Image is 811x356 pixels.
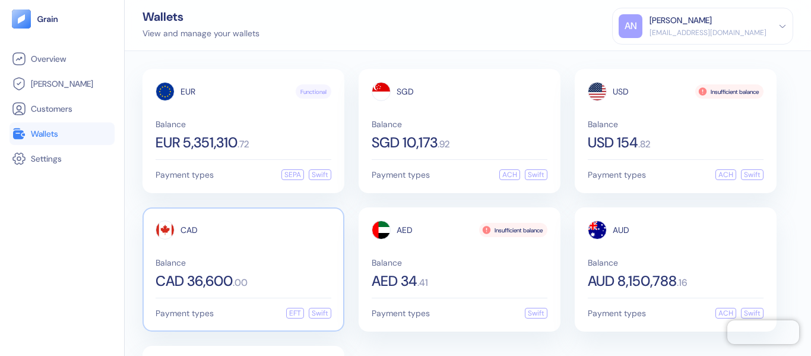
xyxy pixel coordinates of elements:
span: Payment types [588,171,646,179]
div: Swift [309,169,331,180]
span: AED [397,226,413,234]
div: Insufficient balance [479,223,547,237]
div: [PERSON_NAME] [650,14,712,27]
span: SGD [397,87,414,96]
span: EUR [180,87,195,96]
span: SGD 10,173 [372,136,438,150]
a: Wallets [12,127,112,141]
span: AED 34 [372,274,417,288]
iframe: Chatra live chat [727,320,799,344]
span: [PERSON_NAME] [31,78,93,90]
span: Balance [372,120,547,128]
div: Swift [525,169,547,180]
span: Payment types [156,309,214,317]
span: Payment types [372,171,430,179]
div: Swift [741,169,764,180]
span: USD [613,87,629,96]
span: Balance [156,120,331,128]
img: logo [37,15,59,23]
div: AN [619,14,642,38]
span: . 16 [677,278,687,288]
div: ACH [715,169,736,180]
span: Balance [372,259,547,267]
span: CAD [180,226,198,234]
div: Insufficient balance [695,84,764,99]
span: Payment types [156,171,214,179]
div: Swift [525,308,547,319]
span: . 82 [638,140,651,149]
span: . 92 [438,140,450,149]
a: Customers [12,102,112,116]
div: Swift [741,308,764,319]
span: Payment types [588,309,646,317]
a: Overview [12,52,112,66]
span: Functional [300,87,327,96]
span: AUD [613,226,629,234]
div: Swift [309,308,331,319]
span: Settings [31,153,62,165]
div: [EMAIL_ADDRESS][DOMAIN_NAME] [650,27,766,38]
img: logo-tablet-V2.svg [12,10,31,29]
span: AUD 8,150,788 [588,274,677,288]
div: SEPA [281,169,304,180]
span: . 00 [233,278,248,288]
span: CAD 36,600 [156,274,233,288]
span: Balance [588,120,764,128]
span: Overview [31,53,66,65]
div: EFT [286,308,304,319]
div: View and manage your wallets [142,27,259,40]
span: . 41 [417,278,428,288]
a: Settings [12,152,112,166]
span: Balance [588,259,764,267]
span: USD 154 [588,136,638,150]
span: Wallets [31,128,58,140]
a: [PERSON_NAME] [12,77,112,91]
span: EUR 5,351,310 [156,136,237,150]
span: Balance [156,259,331,267]
div: ACH [499,169,520,180]
div: ACH [715,308,736,319]
span: Customers [31,103,72,115]
div: Wallets [142,11,259,23]
span: . 72 [237,140,249,149]
span: Payment types [372,309,430,317]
